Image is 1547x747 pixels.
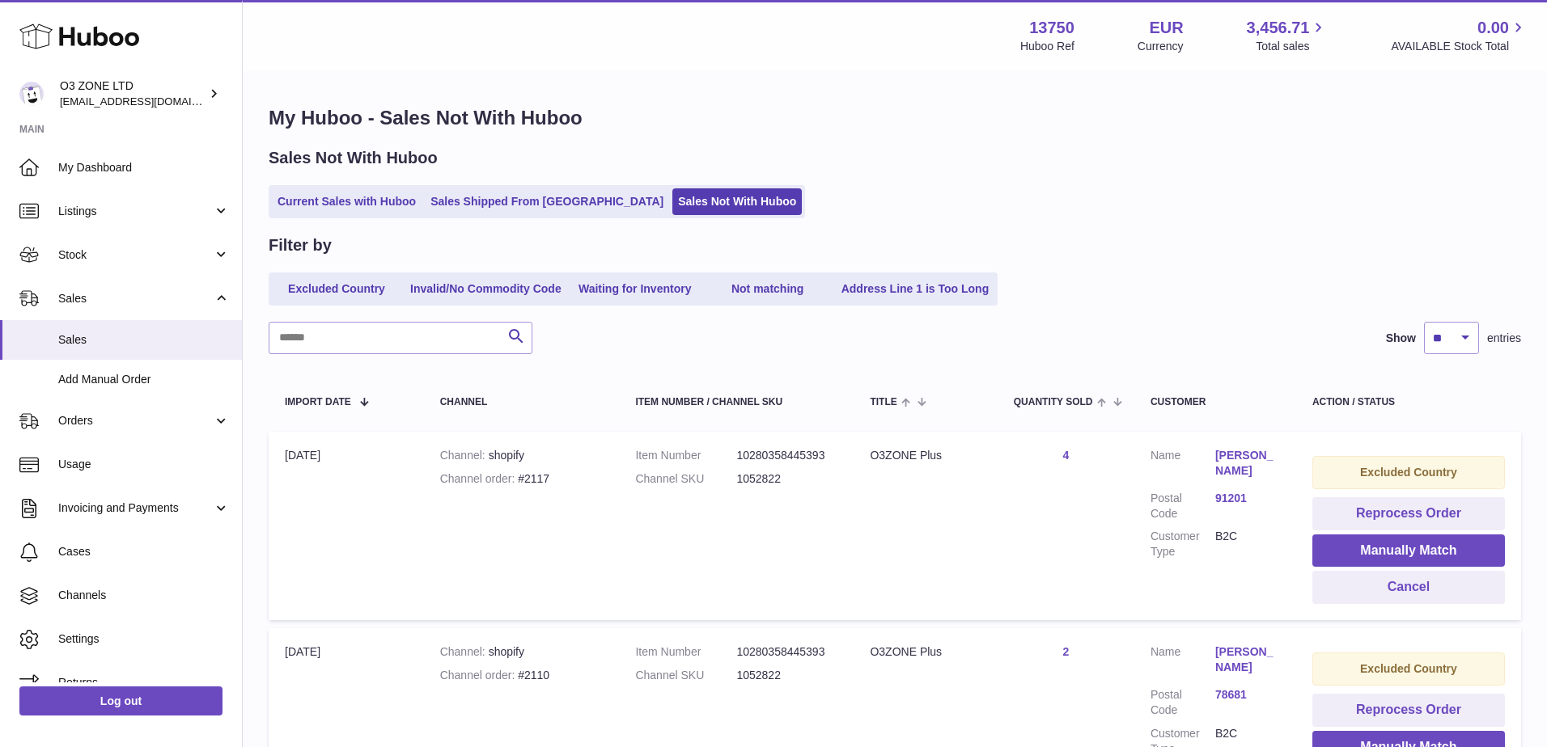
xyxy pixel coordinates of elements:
[570,276,700,302] a: Waiting for Inventory
[58,413,213,428] span: Orders
[635,668,736,683] dt: Channel SKU
[1062,449,1069,462] a: 4
[1138,39,1184,54] div: Currency
[1247,17,1329,54] a: 3,456.71 Total sales
[1391,39,1528,54] span: AVAILABLE Stock Total
[1215,644,1280,675] a: [PERSON_NAME]
[1215,491,1280,506] a: 91201
[1215,529,1280,559] dd: B2C
[58,500,213,516] span: Invoicing and Payments
[1151,529,1215,559] dt: Customer Type
[269,105,1521,131] h1: My Huboo - Sales Not With Huboo
[58,247,213,263] span: Stock
[870,397,896,407] span: Title
[58,675,230,690] span: Returns
[1020,39,1074,54] div: Huboo Ref
[269,432,424,620] td: [DATE]
[1151,687,1215,718] dt: Postal Code
[440,644,604,660] div: shopify
[1391,17,1528,54] a: 0.00 AVAILABLE Stock Total
[285,397,351,407] span: Import date
[1151,448,1215,483] dt: Name
[58,631,230,647] span: Settings
[672,188,802,215] a: Sales Not With Huboo
[1312,534,1505,568] button: Manually Match
[1312,497,1505,530] button: Reprocess Order
[736,448,837,463] dd: 10280358445393
[870,644,981,660] div: O3ZONE Plus
[1014,397,1093,407] span: Quantity Sold
[440,645,489,658] strong: Channel
[60,95,238,108] span: [EMAIL_ADDRESS][DOMAIN_NAME]
[1477,17,1509,39] span: 0.00
[1256,39,1328,54] span: Total sales
[58,204,213,219] span: Listings
[635,397,837,407] div: Item Number / Channel SKU
[440,669,519,682] strong: Channel order
[1360,662,1457,675] strong: Excluded Country
[736,471,837,487] dd: 1052822
[272,276,401,302] a: Excluded Country
[1360,466,1457,479] strong: Excluded Country
[269,234,332,256] h2: Filter by
[58,588,230,603] span: Channels
[440,668,604,683] div: #2110
[1487,331,1521,346] span: entries
[1151,397,1280,407] div: Customer
[272,188,422,215] a: Current Sales with Huboo
[1062,645,1069,658] a: 2
[440,397,604,407] div: Channel
[870,448,981,463] div: O3ZONE Plus
[736,644,837,660] dd: 10280358445393
[1149,17,1183,39] strong: EUR
[440,472,519,485] strong: Channel order
[58,372,230,387] span: Add Manual Order
[1215,687,1280,703] a: 78681
[1247,17,1310,39] span: 3,456.71
[440,471,604,487] div: #2117
[1312,571,1505,604] button: Cancel
[836,276,995,302] a: Address Line 1 is Too Long
[1386,331,1416,346] label: Show
[703,276,833,302] a: Not matching
[58,544,230,559] span: Cases
[736,668,837,683] dd: 1052822
[1215,448,1280,479] a: [PERSON_NAME]
[1151,491,1215,521] dt: Postal Code
[635,471,736,487] dt: Channel SKU
[60,78,206,109] div: O3 ZONE LTD
[58,291,213,306] span: Sales
[269,147,438,169] h2: Sales Not With Huboo
[425,188,669,215] a: Sales Shipped From [GEOGRAPHIC_DATA]
[1312,397,1505,407] div: Action / Status
[440,448,604,463] div: shopify
[58,457,230,472] span: Usage
[19,82,44,106] img: hello@o3zoneltd.co.uk
[19,686,223,715] a: Log out
[1029,17,1074,39] strong: 13750
[635,448,736,463] dt: Item Number
[635,644,736,660] dt: Item Number
[58,332,230,348] span: Sales
[440,449,489,462] strong: Channel
[405,276,567,302] a: Invalid/No Commodity Code
[58,160,230,175] span: My Dashboard
[1312,694,1505,727] button: Reprocess Order
[1151,644,1215,679] dt: Name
